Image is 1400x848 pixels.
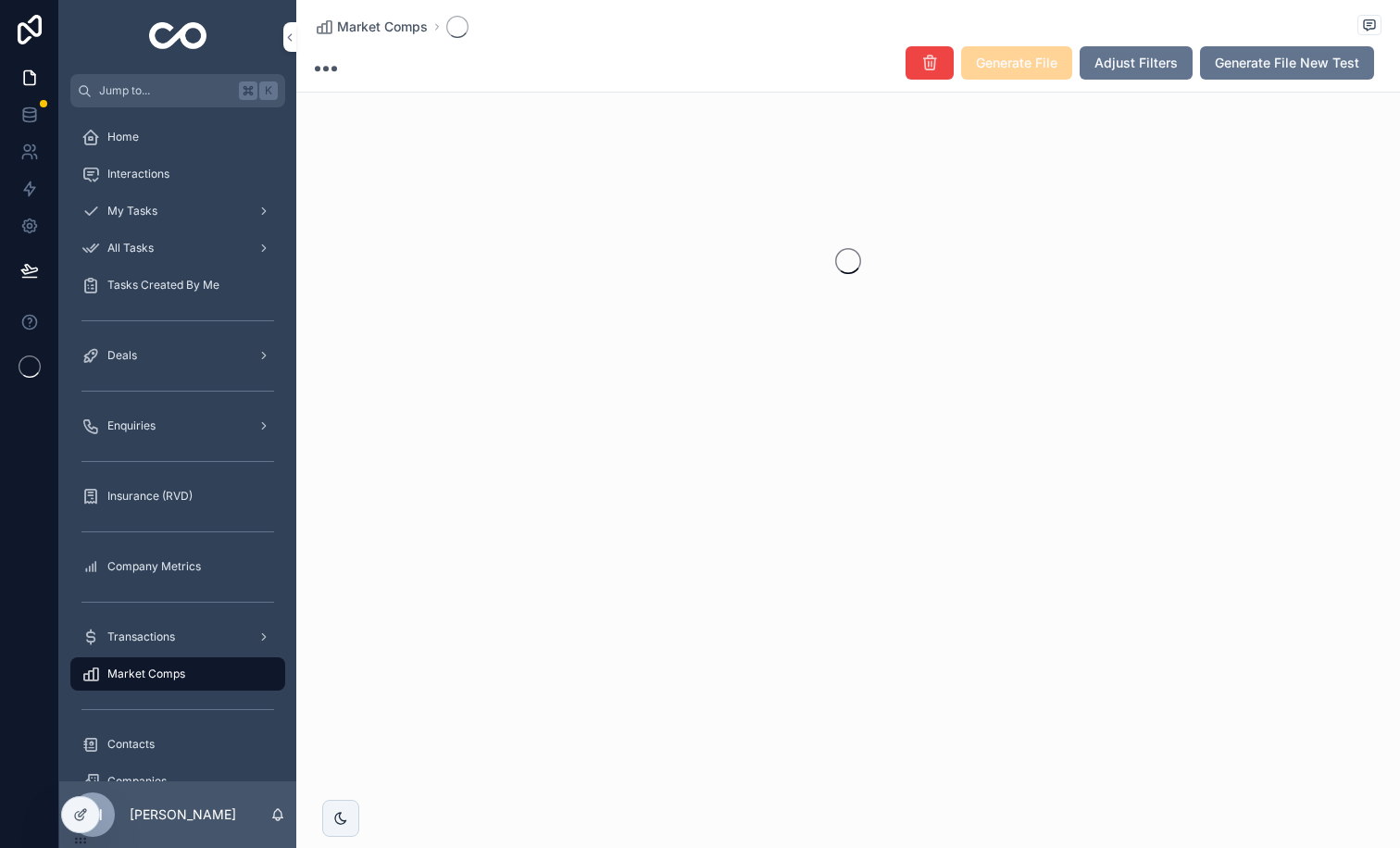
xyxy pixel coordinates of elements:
[70,231,285,265] a: All Tasks
[107,418,156,433] span: Enquiries
[149,22,207,52] img: App logo
[107,241,154,256] span: All Tasks
[70,120,285,154] a: Home
[1215,54,1359,72] span: Generate File New Test
[70,74,285,107] button: Jump to...K
[107,204,157,218] span: My Tasks
[107,630,175,644] span: Transactions
[107,278,219,293] span: Tasks Created By Me
[70,550,285,583] a: Company Metrics
[70,728,285,761] a: Contacts
[59,107,296,781] div: scrollable content
[107,348,137,363] span: Deals
[70,657,285,691] a: Market Comps
[1094,54,1178,72] span: Adjust Filters
[99,83,231,98] span: Jump to...
[107,489,193,504] span: Insurance (RVD)
[70,765,285,798] a: Companies
[107,559,201,574] span: Company Metrics
[107,130,139,144] span: Home
[70,194,285,228] a: My Tasks
[130,805,236,824] p: [PERSON_NAME]
[107,167,169,181] span: Interactions
[70,620,285,654] a: Transactions
[315,18,428,36] a: Market Comps
[70,157,285,191] a: Interactions
[107,667,185,681] span: Market Comps
[70,339,285,372] a: Deals
[261,83,276,98] span: K
[337,18,428,36] span: Market Comps
[70,480,285,513] a: Insurance (RVD)
[70,409,285,443] a: Enquiries
[1200,46,1374,80] button: Generate File New Test
[107,774,167,789] span: Companies
[107,737,155,752] span: Contacts
[70,268,285,302] a: Tasks Created By Me
[1080,46,1193,80] button: Adjust Filters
